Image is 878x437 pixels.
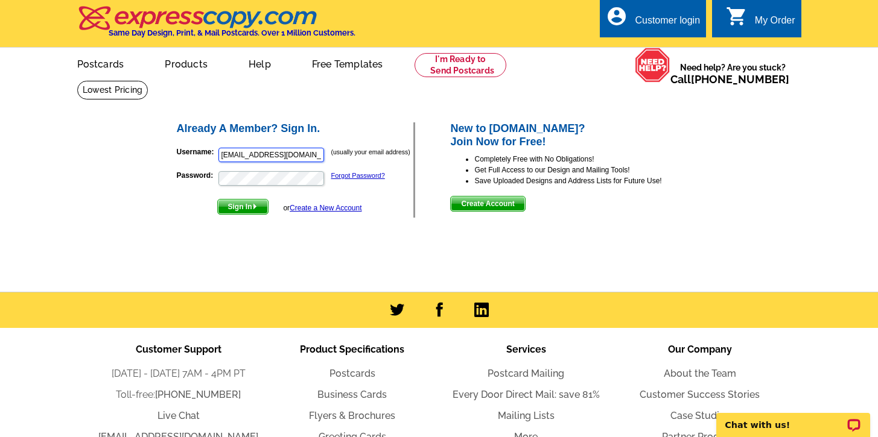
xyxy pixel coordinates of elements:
small: (usually your email address) [331,148,410,156]
a: shopping_cart My Order [726,13,795,28]
a: Postcard Mailing [488,368,564,379]
a: Business Cards [317,389,387,400]
a: Every Door Direct Mail: save 81% [453,389,600,400]
a: About the Team [664,368,736,379]
a: Case Studies [670,410,730,421]
a: Customer Success Stories [640,389,760,400]
li: Get Full Access to our Design and Mailing Tools! [474,165,703,175]
iframe: LiveChat chat widget [708,399,878,437]
a: Create a New Account [290,204,361,212]
li: Completely Free with No Obligations! [474,154,703,165]
a: Postcards [329,368,375,379]
div: or [283,203,361,213]
a: Same Day Design, Print, & Mail Postcards. Over 1 Million Customers. [77,14,355,37]
h2: New to [DOMAIN_NAME]? Join Now for Free! [450,122,703,148]
img: help [635,48,670,83]
span: Call [670,73,789,86]
a: [PHONE_NUMBER] [691,73,789,86]
a: Products [145,49,227,77]
button: Sign In [217,199,269,215]
a: [PHONE_NUMBER] [155,389,241,400]
a: Free Templates [293,49,402,77]
i: shopping_cart [726,5,748,27]
a: Help [229,49,290,77]
span: Services [506,344,546,355]
span: Product Specifications [300,344,404,355]
div: My Order [755,15,795,32]
a: Postcards [58,49,144,77]
a: account_circle Customer login [606,13,700,28]
button: Create Account [450,196,525,212]
div: Customer login [635,15,700,32]
span: Customer Support [136,344,221,355]
img: button-next-arrow-white.png [252,204,258,209]
a: Flyers & Brochures [309,410,395,421]
a: Mailing Lists [498,410,555,421]
span: Create Account [451,196,524,211]
h2: Already A Member? Sign In. [177,122,414,136]
a: Live Chat [157,410,200,421]
i: account_circle [606,5,628,27]
label: Password: [177,170,217,181]
li: Save Uploaded Designs and Address Lists for Future Use! [474,175,703,186]
h4: Same Day Design, Print, & Mail Postcards. Over 1 Million Customers. [109,28,355,37]
span: Need help? Are you stuck? [670,61,795,86]
span: Our Company [668,344,732,355]
li: [DATE] - [DATE] 7AM - 4PM PT [92,366,266,381]
span: Sign In [218,200,268,214]
label: Username: [177,146,217,157]
li: Toll-free: [92,388,266,402]
a: Forgot Password? [331,172,385,179]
